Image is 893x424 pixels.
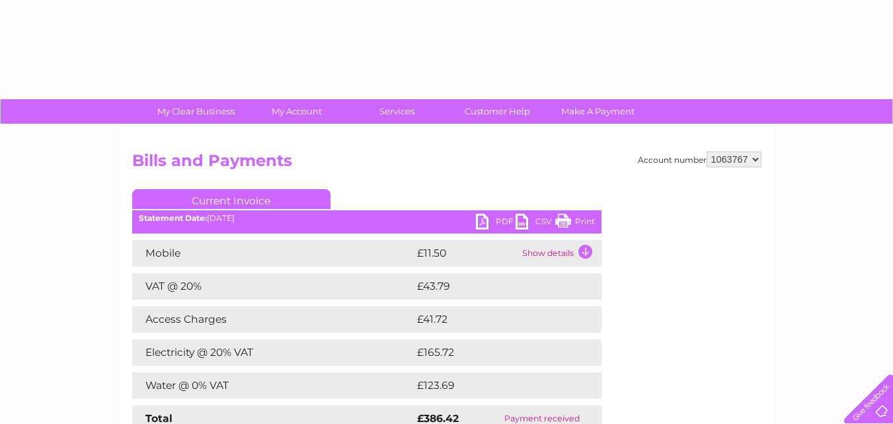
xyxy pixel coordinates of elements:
td: £43.79 [414,273,574,300]
td: Water @ 0% VAT [132,372,414,399]
td: Show details [519,240,602,267]
a: CSV [516,214,555,233]
td: Access Charges [132,306,414,333]
td: £11.50 [414,240,519,267]
td: £123.69 [414,372,577,399]
a: Make A Payment [543,99,652,124]
b: Statement Date: [139,213,207,223]
td: £165.72 [414,339,577,366]
td: £41.72 [414,306,573,333]
a: Current Invoice [132,189,330,209]
a: Services [342,99,451,124]
div: [DATE] [132,214,602,223]
td: Mobile [132,240,414,267]
td: Electricity @ 20% VAT [132,339,414,366]
h2: Bills and Payments [132,151,761,177]
td: VAT @ 20% [132,273,414,300]
a: Customer Help [443,99,552,124]
a: PDF [476,214,516,233]
a: Print [555,214,595,233]
a: My Account [242,99,351,124]
div: Account number [638,151,761,167]
a: My Clear Business [141,99,251,124]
